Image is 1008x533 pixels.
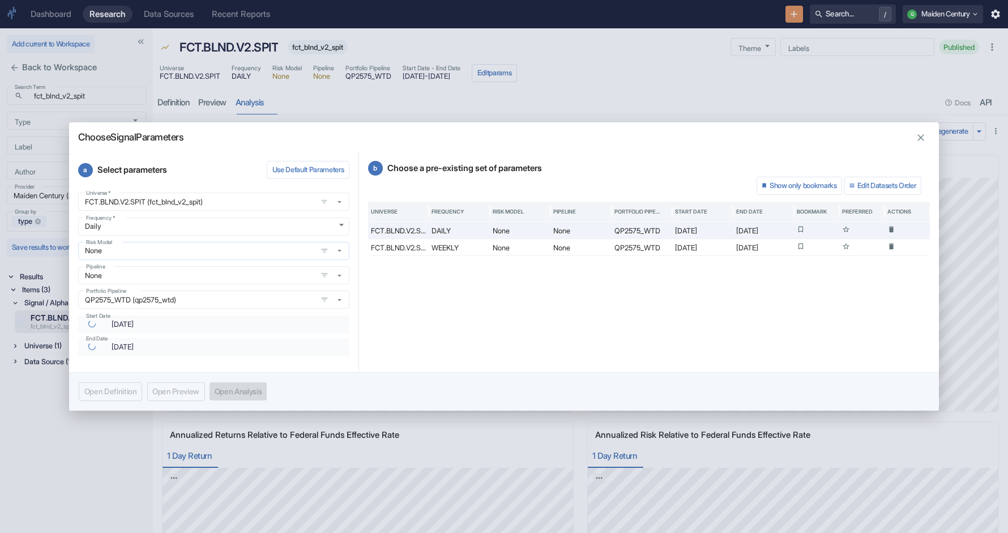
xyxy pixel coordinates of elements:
[675,208,707,215] div: Start Date
[78,163,93,178] span: a
[576,207,585,216] button: Sort
[661,207,669,216] button: Sort
[371,208,398,215] div: Universe
[368,161,383,176] span: b
[493,208,524,215] div: Risk Model
[368,239,429,256] div: FCT.BLND.V2.SPIT
[78,291,349,309] span: QP2575_WTD (qp2575_wtd)
[736,208,763,215] div: End Date
[429,239,489,256] div: WEEKLY
[86,189,111,197] label: Universe
[318,244,331,258] button: open filters
[429,222,489,239] div: DAILY
[524,207,533,216] button: Sort
[86,287,126,295] label: Portfolio Pipeline
[86,312,110,320] label: Start Date
[614,208,660,215] div: Portfolio Pipeline
[86,335,108,343] label: End Date
[86,238,113,246] label: Risk Model
[887,208,911,215] div: Actions
[105,340,328,353] input: yyyy-mm-dd
[318,293,331,306] button: open filters
[78,193,349,211] span: FCT.BLND.V2.SPIT (fct_blnd_v2_spit)
[432,208,464,215] div: Frequency
[612,239,672,256] div: QP2575_WTD
[757,177,842,195] button: Show only bookmarks
[78,218,349,236] div: Daily
[105,318,328,331] input: yyyy-mm-dd
[368,161,930,176] p: Choose a pre-existing set of parameters
[842,208,873,215] div: Preferred
[78,161,267,179] p: Select parameters
[86,263,105,271] label: Pipeline
[844,177,921,195] button: Edit Datasets Order
[672,239,733,256] div: 2021-01-08
[267,161,349,179] button: Use Default Parameters
[612,222,672,239] div: QP2575_WTD
[672,222,733,239] div: 2021-01-08
[69,122,939,143] h2: Choose Signal Parameters
[86,214,115,222] label: Frequency
[550,239,611,256] div: None
[490,222,550,239] div: None
[368,222,429,239] div: FCT.BLND.V2.SPIT
[797,208,827,215] div: Bookmark
[733,239,794,256] div: 2025-05-23
[708,207,716,216] button: Sort
[398,207,407,216] button: Sort
[733,222,794,239] div: 2025-06-30
[553,208,576,215] div: Pipeline
[490,239,550,256] div: None
[763,207,772,216] button: Sort
[318,268,331,282] button: open filters
[318,195,331,209] button: open filters
[464,207,473,216] button: Sort
[550,222,611,239] div: None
